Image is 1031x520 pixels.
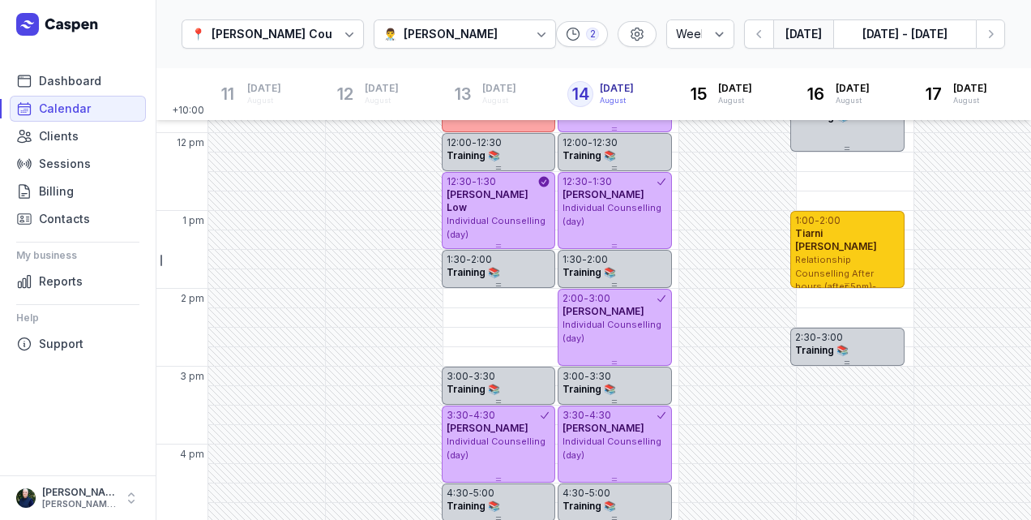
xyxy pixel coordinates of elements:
[447,253,466,266] div: 1:30
[563,436,661,461] span: Individual Counselling (day)
[383,24,397,44] div: 👨‍⚕️
[42,486,117,499] div: [PERSON_NAME]
[39,99,91,118] span: Calendar
[563,149,616,161] span: Training 📚
[953,95,987,106] div: August
[482,95,516,106] div: August
[563,202,661,227] span: Individual Counselling (day)
[447,149,500,161] span: Training 📚
[563,370,584,383] div: 3:00
[563,422,644,434] span: [PERSON_NAME]
[182,214,204,227] span: 1 pm
[472,175,477,188] div: -
[589,487,610,500] div: 5:00
[42,499,117,510] div: [PERSON_NAME][EMAIL_ADDRESS][DOMAIN_NAME][PERSON_NAME]
[39,209,90,229] span: Contacts
[39,334,83,354] span: Support
[773,19,833,49] button: [DATE]
[563,409,584,422] div: 3:30
[563,266,616,278] span: Training 📚
[447,370,468,383] div: 3:00
[180,370,204,383] span: 3 pm
[247,82,281,95] span: [DATE]
[468,409,473,422] div: -
[39,71,101,91] span: Dashboard
[836,82,870,95] span: [DATE]
[447,175,472,188] div: 12:30
[819,214,841,227] div: 2:00
[582,253,587,266] div: -
[795,254,883,306] span: Relationship Counselling After hours (after 5pm)- Zoom or Telephone
[600,95,634,106] div: August
[584,487,589,500] div: -
[212,24,378,44] div: [PERSON_NAME] Counselling
[921,81,947,107] div: 17
[795,344,849,356] span: Training 📚
[718,82,752,95] span: [DATE]
[215,81,241,107] div: 11
[447,383,500,395] span: Training 📚
[172,104,207,120] span: +10:00
[563,188,644,200] span: [PERSON_NAME]
[180,448,204,461] span: 4 pm
[39,272,83,291] span: Reports
[447,215,545,240] span: Individual Counselling (day)
[821,331,843,344] div: 3:00
[404,24,498,44] div: [PERSON_NAME]
[584,409,589,422] div: -
[39,182,74,201] span: Billing
[447,409,468,422] div: 3:30
[468,370,473,383] div: -
[803,81,829,107] div: 16
[600,82,634,95] span: [DATE]
[563,383,616,395] span: Training 📚
[473,409,495,422] div: 4:30
[16,243,139,269] div: My business
[477,175,496,188] div: 1:30
[795,227,877,252] span: Tiarni [PERSON_NAME]
[477,136,502,149] div: 12:30
[39,127,79,146] span: Clients
[836,95,870,106] div: August
[563,292,584,305] div: 2:00
[587,253,608,266] div: 2:00
[584,292,588,305] div: -
[584,370,589,383] div: -
[365,95,399,106] div: August
[563,500,616,512] span: Training 📚
[191,24,205,44] div: 📍
[447,266,500,278] span: Training 📚
[472,136,477,149] div: -
[447,422,528,434] span: [PERSON_NAME]
[588,136,593,149] div: -
[815,214,819,227] div: -
[473,370,495,383] div: 3:30
[588,292,610,305] div: 3:00
[563,319,661,344] span: Individual Counselling (day)
[471,253,492,266] div: 2:00
[586,28,599,41] div: 2
[588,175,593,188] div: -
[447,436,545,461] span: Individual Counselling (day)
[365,82,399,95] span: [DATE]
[468,487,473,500] div: -
[473,487,494,500] div: 5:00
[447,500,500,512] span: Training 📚
[16,305,139,331] div: Help
[332,81,358,107] div: 12
[816,331,821,344] div: -
[16,488,36,508] img: User profile image
[563,175,588,188] div: 12:30
[447,487,468,500] div: 4:30
[686,81,712,107] div: 15
[953,82,987,95] span: [DATE]
[718,95,752,106] div: August
[466,253,471,266] div: -
[563,305,644,317] span: [PERSON_NAME]
[795,331,816,344] div: 2:30
[567,81,593,107] div: 14
[795,214,815,227] div: 1:00
[563,487,584,500] div: 4:30
[593,136,618,149] div: 12:30
[563,253,582,266] div: 1:30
